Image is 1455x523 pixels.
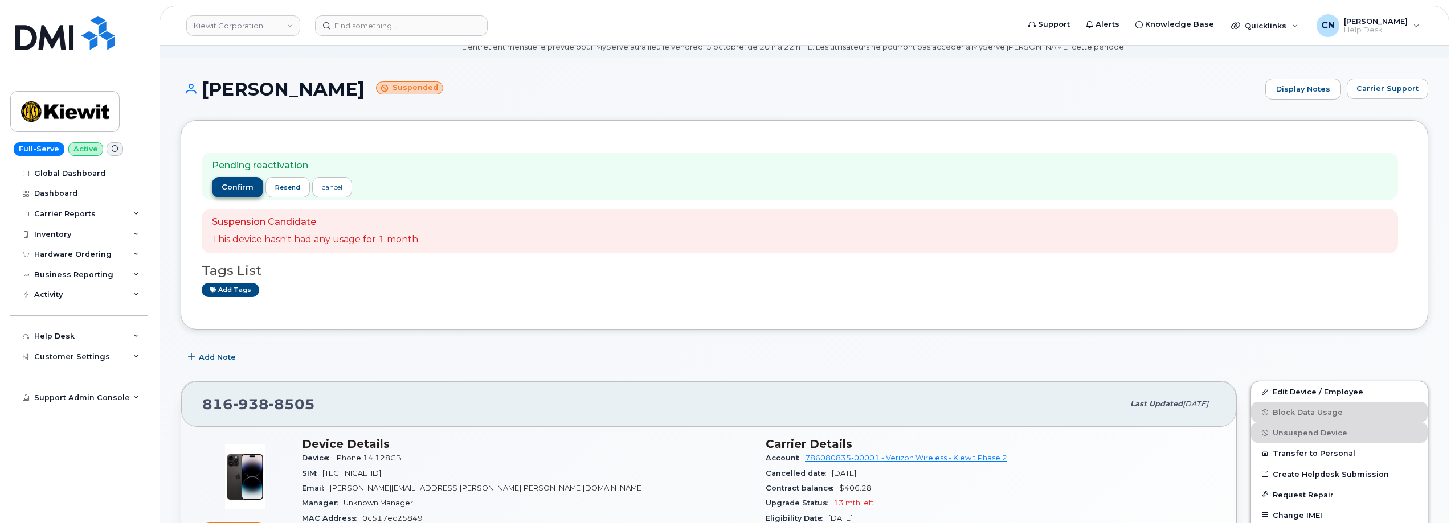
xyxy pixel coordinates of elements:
iframe: Messenger Launcher [1405,473,1446,514]
span: Knowledge Base [1145,19,1214,30]
span: [TECHNICAL_ID] [322,469,381,477]
span: MAC Address [302,514,362,522]
button: Carrier Support [1347,79,1428,99]
input: Find something... [315,15,488,36]
button: Add Note [181,347,246,367]
h1: [PERSON_NAME] [181,79,1260,99]
button: confirm [212,177,263,197]
span: [PERSON_NAME] [1344,17,1408,26]
p: This device hasn't had any usage for 1 month [212,233,418,246]
span: [PERSON_NAME][EMAIL_ADDRESS][PERSON_NAME][PERSON_NAME][DOMAIN_NAME] [330,484,644,492]
button: Block Data Usage [1251,402,1428,422]
h3: Tags List [202,263,1407,278]
a: Knowledge Base [1127,13,1222,36]
a: Display Notes [1265,79,1341,100]
span: Unsuspend Device [1273,429,1347,437]
span: 8505 [269,396,315,413]
a: 786080835-00001 - Verizon Wireless - Kiewit Phase 2 [805,454,1007,462]
span: resend [275,183,300,192]
span: Help Desk [1344,26,1408,35]
span: [DATE] [832,469,856,477]
span: 13 mth left [833,499,874,507]
span: Cancelled date [766,469,832,477]
span: $406.28 [839,484,872,492]
div: Connor Nguyen [1309,14,1428,37]
span: confirm [222,182,254,192]
span: Account [766,454,805,462]
span: Email [302,484,330,492]
span: Contract balance [766,484,839,492]
span: iPhone 14 128GB [335,454,402,462]
button: Transfer to Personal [1251,443,1428,463]
a: Create Helpdesk Submission [1251,464,1428,484]
span: CN [1321,19,1335,32]
span: 0c517ec25849 [362,514,423,522]
div: cancel [322,182,342,192]
p: Pending reactivation [212,159,352,172]
h3: Carrier Details [766,437,1216,451]
span: Add Note [199,352,236,363]
span: Last updated [1130,400,1183,408]
span: Quicklinks [1245,21,1286,30]
a: Support [1020,13,1078,36]
button: Unsuspend Device [1251,422,1428,443]
small: Suspended [376,81,443,94]
span: Carrier Support [1356,83,1419,94]
h3: Device Details [302,437,752,451]
span: Eligibility Date [766,514,828,522]
span: 938 [233,396,269,413]
span: Device [302,454,335,462]
span: SIM [302,469,322,477]
a: Alerts [1078,13,1127,36]
span: [DATE] [828,514,853,522]
button: resend [265,177,310,197]
span: Manager [302,499,344,507]
p: Suspension Candidate [212,216,418,229]
span: Upgrade Status [766,499,833,507]
div: Quicklinks [1223,14,1306,37]
span: Alerts [1096,19,1119,30]
a: cancel [312,177,352,197]
span: 816 [202,396,315,413]
img: image20231002-3703462-njx0qo.jpeg [211,443,279,511]
button: Request Repair [1251,484,1428,505]
span: Unknown Manager [344,499,413,507]
a: Add tags [202,283,259,297]
span: [DATE] [1183,400,1208,408]
span: Support [1038,19,1070,30]
a: Kiewit Corporation [186,15,300,36]
a: Edit Device / Employee [1251,381,1428,402]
